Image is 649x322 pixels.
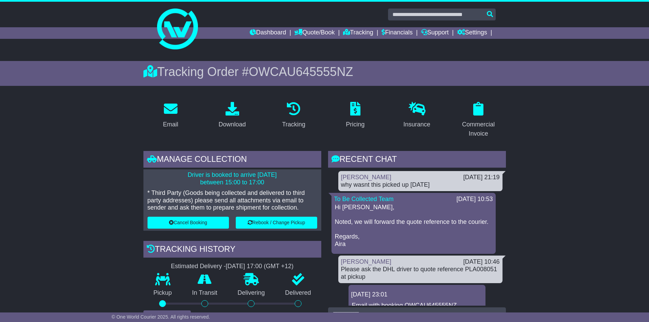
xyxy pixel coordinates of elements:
[463,258,500,266] div: [DATE] 10:46
[334,196,394,202] a: To Be Collected Team
[341,174,391,181] a: [PERSON_NAME]
[249,65,353,79] span: OWCAU645555NZ
[143,151,321,169] div: Manage collection
[143,64,506,79] div: Tracking Order #
[278,99,310,132] a: Tracking
[218,120,246,129] div: Download
[341,266,500,280] div: Please ask the DHL driver to quote reference PLA008051 at pickup
[421,27,449,39] a: Support
[451,99,506,141] a: Commercial Invoice
[250,27,286,39] a: Dashboard
[463,174,500,181] div: [DATE] 21:19
[455,120,501,138] div: Commercial Invoice
[148,171,317,186] p: Driver is booked to arrive [DATE] between 15:00 to 17:00
[148,217,229,229] button: Cancel Booking
[457,27,487,39] a: Settings
[148,189,317,212] p: * Third Party (Goods being collected and delivered to third party addresses) please send all atta...
[399,99,435,132] a: Insurance
[143,241,321,259] div: Tracking history
[143,263,321,270] div: Estimated Delivery -
[341,181,500,189] div: why wasnt this picked up [DATE]
[382,27,413,39] a: Financials
[341,258,391,265] a: [PERSON_NAME]
[182,289,228,297] p: In Transit
[294,27,335,39] a: Quote/Book
[228,289,275,297] p: Delivering
[343,27,373,39] a: Tracking
[328,151,506,169] div: RECENT CHAT
[158,99,183,132] a: Email
[335,204,492,248] p: Hi [PERSON_NAME], Noted, we will forward the quote reference to the courier. Regards, Aira
[236,217,317,229] button: Rebook / Change Pickup
[457,196,493,203] div: [DATE] 10:53
[403,120,430,129] div: Insurance
[112,314,210,320] span: © One World Courier 2025. All rights reserved.
[282,120,305,129] div: Tracking
[143,289,182,297] p: Pickup
[351,291,483,298] div: [DATE] 23:01
[275,289,321,297] p: Delivered
[214,99,250,132] a: Download
[341,99,369,132] a: Pricing
[346,120,365,129] div: Pricing
[163,120,178,129] div: Email
[226,263,294,270] div: [DATE] 17:00 (GMT +12)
